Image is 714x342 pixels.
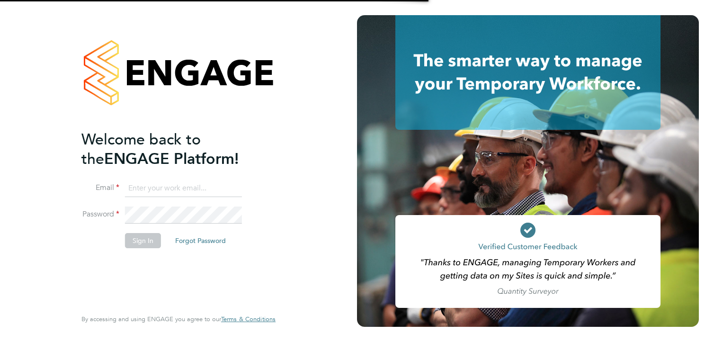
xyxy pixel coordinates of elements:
[168,233,233,248] button: Forgot Password
[81,183,119,193] label: Email
[81,209,119,219] label: Password
[221,315,276,323] a: Terms & Conditions
[81,315,276,323] span: By accessing and using ENGAGE you agree to our
[81,130,266,169] h2: ENGAGE Platform!
[125,233,161,248] button: Sign In
[125,180,242,197] input: Enter your work email...
[81,130,201,168] span: Welcome back to the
